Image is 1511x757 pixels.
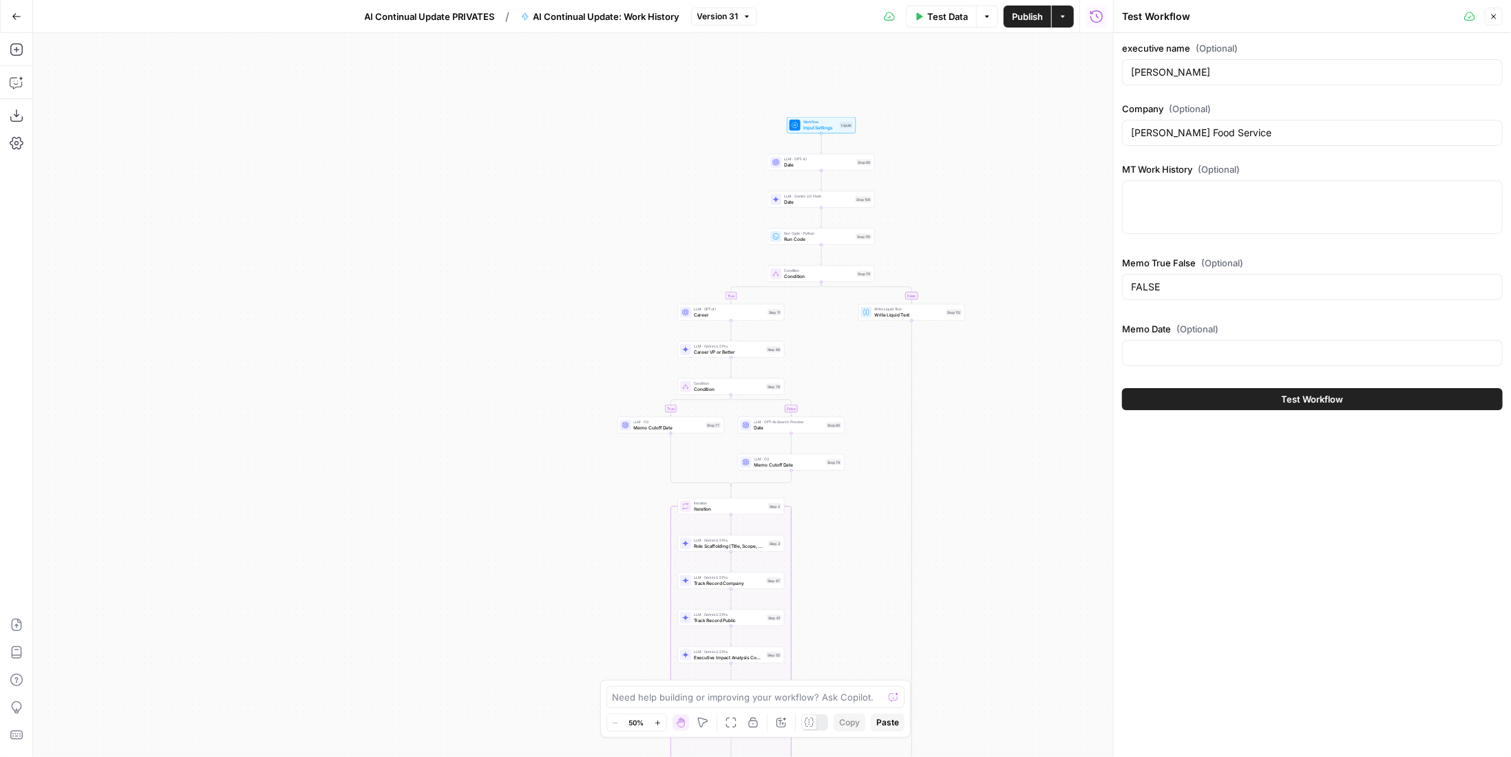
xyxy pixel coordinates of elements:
span: Memo Cutoff Date [754,461,824,468]
g: Edge from step_79 to step_76-conditional-end [731,470,792,486]
span: Test Data [927,10,968,23]
button: Publish [1004,6,1051,28]
div: Step 11 [768,309,781,315]
g: Edge from step_69 to step_76 [730,357,732,377]
span: AI Continual Update PRIVATES [365,10,495,23]
span: Workflow [803,119,838,125]
span: LLM · Gemini 2.5 Pro [694,575,763,580]
g: Edge from step_67 to step_81 [730,588,732,608]
span: Track Record Public [694,617,764,623]
span: Executive Impact Analysis Company [694,654,763,661]
span: Memo Cutoff Date [634,424,704,431]
span: LLM · O3 [754,456,824,462]
div: Step 111 [856,270,871,277]
g: Edge from step_110 to step_111 [821,244,823,264]
span: (Optional) [1176,322,1218,336]
span: Date [754,424,824,431]
label: executive name [1122,41,1503,55]
span: Input Settings [803,124,838,131]
div: Run Code · PythonRun CodeStep 110 [768,228,875,245]
span: Write Liquid Text [875,306,944,312]
g: Edge from step_55 to step_82 [730,663,732,683]
span: LLM · Gemini 2.5 Pro [694,649,763,654]
div: LLM · Gemini 2.5 ProCareer VP or BetterStep 69 [678,341,785,358]
span: LLM · Gemini 2.5 Pro [694,343,763,349]
div: Step 110 [856,233,871,239]
span: Condition [694,381,763,386]
span: / [506,8,510,25]
g: Edge from step_3 to step_67 [730,551,732,571]
span: Condition [694,385,763,392]
div: Inputs [840,122,853,128]
g: Edge from step_90 to step_109 [821,170,823,190]
g: Edge from step_77 to step_76-conditional-end [671,433,732,486]
span: Run Code [784,235,853,242]
g: Edge from step_11 to step_69 [730,320,732,340]
g: Edge from step_76 to step_80 [731,394,792,416]
span: Iteration [694,500,765,506]
span: (Optional) [1196,41,1238,55]
div: Step 76 [766,383,781,390]
div: LLM · O3Memo Cutoff DateStep 79 [738,454,845,471]
span: Write Liquid Text [875,311,944,318]
div: LLM · O3Memo Cutoff DateStep 77 [617,417,724,434]
div: ConditionConditionStep 111 [768,266,875,282]
g: Edge from start to step_90 [821,133,823,153]
button: AI Continual Update PRIVATES [357,6,503,28]
div: Step 81 [767,615,781,621]
div: IterationIterationStep 2 [678,498,785,515]
g: Edge from step_111 to step_112 [821,281,913,303]
div: LLM · Gemini 2.5 ProExecutive Impact Analysis CompanyStep 55 [678,647,785,663]
div: Step 112 [947,309,962,315]
div: LLM · Gemini 2.5 ProTrack Record CompanyStep 67 [678,573,785,589]
g: Edge from step_84 to step_71 [730,737,732,757]
div: LLM · GPT-4.1DateStep 90 [768,154,875,171]
span: AI Continual Update: Work History [533,10,680,23]
span: Condition [784,273,854,279]
div: Step 80 [827,422,842,428]
g: Edge from step_80 to step_79 [790,433,792,453]
g: Edge from step_109 to step_110 [821,207,823,227]
g: Edge from step_81 to step_55 [730,626,732,646]
div: Step 2 [768,503,781,509]
span: LLM · Gemini 2.5 Pro [694,537,765,543]
div: ConditionConditionStep 76 [678,378,785,395]
span: (Optional) [1198,162,1240,176]
div: LLM · Gemini 2.5 FlashDateStep 109 [768,191,875,208]
div: Step 109 [855,196,871,202]
button: Test Workflow [1122,388,1503,410]
span: LLM · Gemini 2.5 Pro [694,612,764,617]
span: Date [784,198,852,205]
button: Version 31 [691,8,757,25]
label: Company [1122,102,1503,116]
div: Step 55 [766,652,781,658]
button: Copy [834,714,865,732]
span: LLM · O3 [634,419,704,425]
label: Memo Date [1122,322,1503,336]
div: LLM · GPT-4.1CareerStep 11 [678,304,785,321]
span: LLM · GPT-4o Search Preview [754,419,824,425]
label: Memo True False [1122,256,1503,270]
span: Track Record Company [694,579,763,586]
span: Run Code · Python [784,231,853,236]
button: Paste [871,714,905,732]
span: Date [784,161,854,168]
span: LLM · GPT-4.1 [784,156,854,162]
g: Edge from step_76 to step_77 [670,394,731,416]
span: Role Scaffolding (Title, Scope, Dates [694,542,765,549]
span: Copy [839,716,860,729]
div: Step 69 [766,346,781,352]
span: Paste [876,716,899,729]
span: Test Workflow [1282,392,1344,406]
span: Version 31 [697,10,739,23]
span: (Optional) [1169,102,1211,116]
g: Edge from step_111 to step_11 [730,281,822,303]
label: MT Work History [1122,162,1503,176]
div: LLM · Gemini 2.5 ProTrack Record PublicStep 81 [678,610,785,626]
span: 50% [629,717,644,728]
span: LLM · GPT-4.1 [694,306,765,312]
div: Step 79 [827,459,842,465]
button: Test Data [906,6,976,28]
div: Step 3 [768,540,781,546]
div: LLM · Gemini 2.5 ProRole Scaffolding (Title, Scope, DatesStep 3 [678,535,785,552]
